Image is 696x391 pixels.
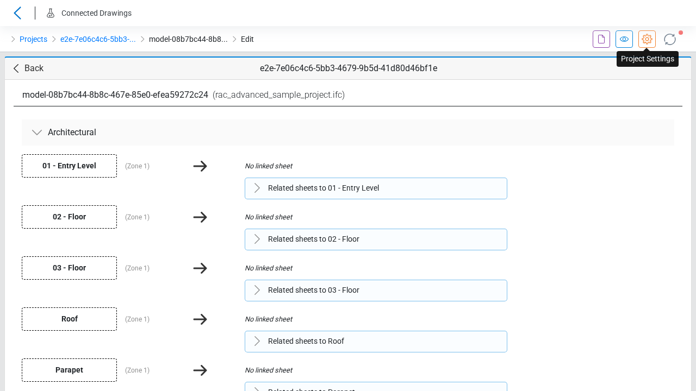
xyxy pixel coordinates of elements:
span: Related sheets to Roof [268,336,344,347]
span: Related sheets to 03 - Floor [268,285,359,296]
span: Back [24,62,43,75]
a: Back [9,62,43,75]
span: Edit [241,33,254,46]
a: Projects [20,33,47,46]
a: e2e-7e06c4c6-5bb3-... [60,33,136,46]
span: 02 - Floor [22,205,117,229]
span: model-08b7bc44-8b8c-467e-85e0-efea59272c24 [149,33,228,46]
div: ( Zone 1 ) [125,212,181,222]
span: Connected Drawings [61,9,132,17]
span: Architectural [48,124,96,141]
span: 03 - Floor [22,256,117,280]
div: ( Zone 1 ) [125,263,181,273]
div: ( Zone 1 ) [125,365,181,375]
span: Related sheets to 02 - Floor [268,234,359,245]
span: No linked sheet [245,366,292,374]
div: ( Zone 1 ) [125,314,181,324]
span: No linked sheet [245,162,292,170]
span: Related sheets to 01 - Entry Level [268,182,379,194]
div: ( Zone 1 ) [125,161,181,171]
span: Roof [22,307,117,331]
span: No linked sheet [245,264,292,272]
span: No linked sheet [245,213,292,221]
div: model-08b7bc44-8b8c-467e-85e0-efea59272c24 [14,89,682,106]
div: Project Settings [617,51,679,67]
span: e2e-7e06c4c6-5bb3-4679-9b5d-41d80d46bf1e [43,62,654,75]
span: No linked sheet [245,315,292,323]
span: 01 - Entry Level [22,154,117,178]
span: Parapet [22,358,117,382]
span: ( rac_advanced_sample_project.ifc ) [208,90,349,100]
